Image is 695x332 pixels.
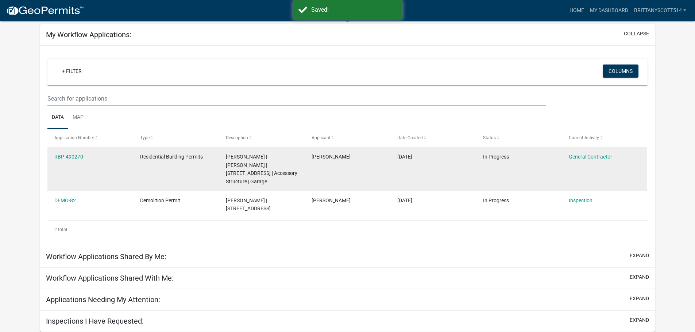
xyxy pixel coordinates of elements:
[312,198,351,203] span: Brittany Scott
[47,129,133,147] datatable-header-cell: Application Number
[226,135,248,140] span: Description
[312,135,331,140] span: Applicant
[561,129,647,147] datatable-header-cell: Current Activity
[569,135,599,140] span: Current Activity
[46,274,174,282] h5: Workflow Applications Shared With Me:
[483,154,509,160] span: In Progress
[397,135,423,140] span: Date Created
[631,4,689,17] a: Brittanyscott514
[226,198,271,212] span: Scott, Brittany L | 1094 WEST S.R. 18
[46,295,160,304] h5: Applications Needing My Attention:
[624,30,649,38] button: collapse
[569,154,612,160] a: General Contractor
[476,129,561,147] datatable-header-cell: Status
[140,154,203,160] span: Residential Building Permits
[47,220,648,239] div: 2 total
[140,198,180,203] span: Demolition Permit
[390,129,476,147] datatable-header-cell: Date Created
[46,317,144,325] h5: Inspections I Have Requested:
[630,295,649,302] button: expand
[397,198,412,203] span: 06/06/2025
[46,252,166,261] h5: Workflow Applications Shared By Me:
[46,30,131,39] h5: My Workflow Applications:
[47,106,68,129] a: Data
[219,129,305,147] datatable-header-cell: Description
[226,154,297,184] span: Brittany Scott | Brittany Scott | 1094 WEST S.R. 18 KOKOMO, IN 46901 | Accessory Structure | Garage
[54,198,76,203] a: DEMO-82
[567,4,587,17] a: Home
[630,273,649,281] button: expand
[68,106,88,129] a: Map
[630,316,649,324] button: expand
[311,5,397,14] div: Saved!
[47,91,545,106] input: Search for applications
[483,198,509,203] span: In Progress
[40,46,655,246] div: collapse
[587,4,631,17] a: My Dashboard
[569,198,592,203] a: Inspection
[397,154,412,160] span: 10/09/2025
[305,129,390,147] datatable-header-cell: Applicant
[603,65,638,78] button: Columns
[630,252,649,259] button: expand
[56,65,88,78] a: + Filter
[133,129,219,147] datatable-header-cell: Type
[312,154,351,160] span: Brittany Scott
[140,135,150,140] span: Type
[54,154,83,160] a: RBP-490270
[54,135,94,140] span: Application Number
[483,135,496,140] span: Status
